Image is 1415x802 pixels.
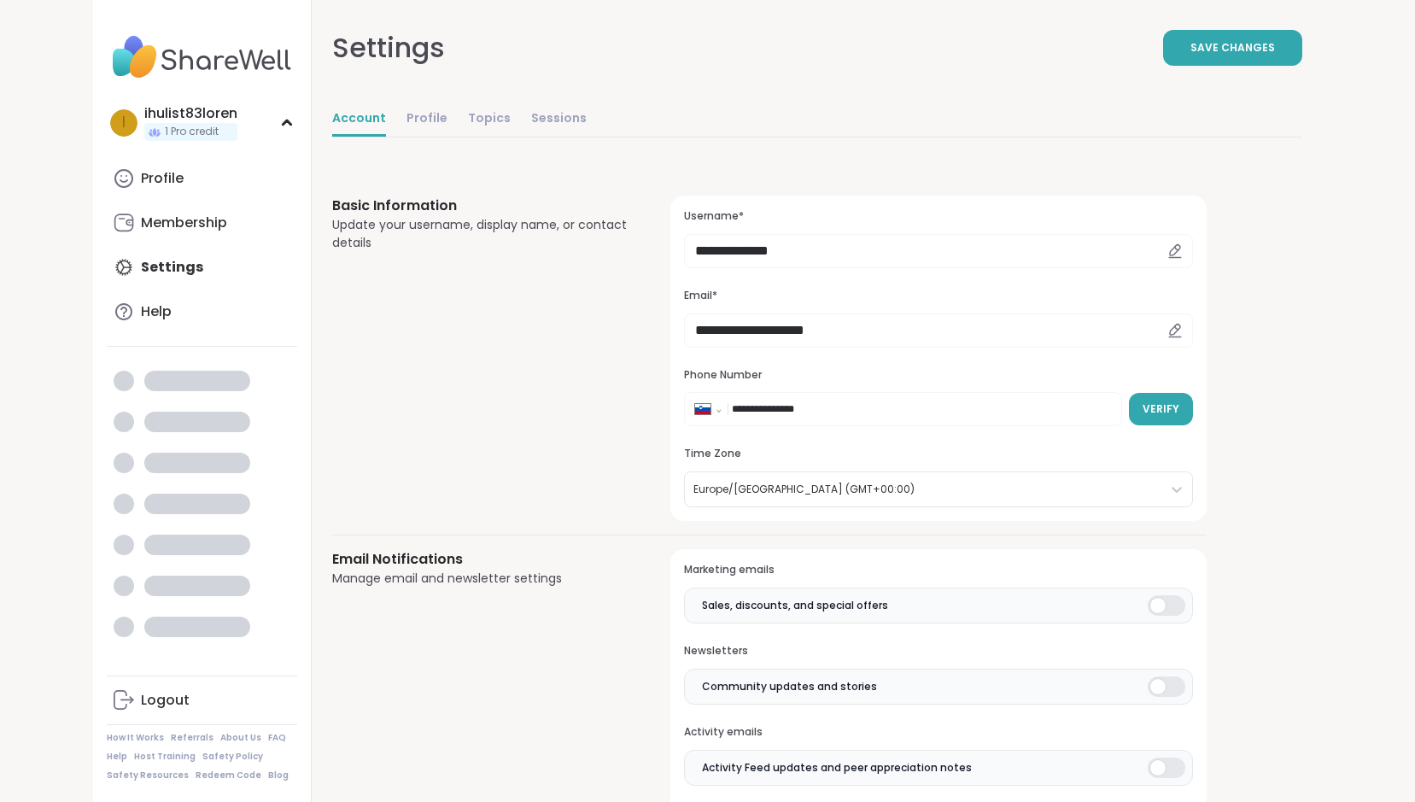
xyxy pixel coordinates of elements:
[107,732,164,744] a: How It Works
[107,770,189,782] a: Safety Resources
[332,196,630,216] h3: Basic Information
[702,679,877,694] span: Community updates and stories
[702,598,888,613] span: Sales, discounts, and special offers
[122,112,126,134] span: i
[107,202,297,243] a: Membership
[684,289,1192,303] h3: Email*
[268,770,289,782] a: Blog
[141,169,184,188] div: Profile
[332,216,630,252] div: Update your username, display name, or contact details
[165,125,219,139] span: 1 Pro credit
[684,563,1192,577] h3: Marketing emails
[406,102,447,137] a: Profile
[332,102,386,137] a: Account
[684,368,1192,383] h3: Phone Number
[684,447,1192,461] h3: Time Zone
[196,770,261,782] a: Redeem Code
[332,549,630,570] h3: Email Notifications
[107,291,297,332] a: Help
[202,751,263,763] a: Safety Policy
[1143,401,1179,417] span: Verify
[141,691,190,710] div: Logout
[144,104,237,123] div: ihulist83loren
[220,732,261,744] a: About Us
[1129,393,1193,425] button: Verify
[107,680,297,721] a: Logout
[171,732,213,744] a: Referrals
[1163,30,1302,66] button: Save Changes
[141,214,227,232] div: Membership
[107,27,297,87] img: ShareWell Nav Logo
[684,644,1192,659] h3: Newsletters
[684,209,1192,224] h3: Username*
[468,102,511,137] a: Topics
[332,570,630,588] div: Manage email and newsletter settings
[268,732,286,744] a: FAQ
[141,302,172,321] div: Help
[332,27,445,68] div: Settings
[1190,40,1275,56] span: Save Changes
[107,751,127,763] a: Help
[684,725,1192,740] h3: Activity emails
[702,760,972,776] span: Activity Feed updates and peer appreciation notes
[107,158,297,199] a: Profile
[134,751,196,763] a: Host Training
[531,102,587,137] a: Sessions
